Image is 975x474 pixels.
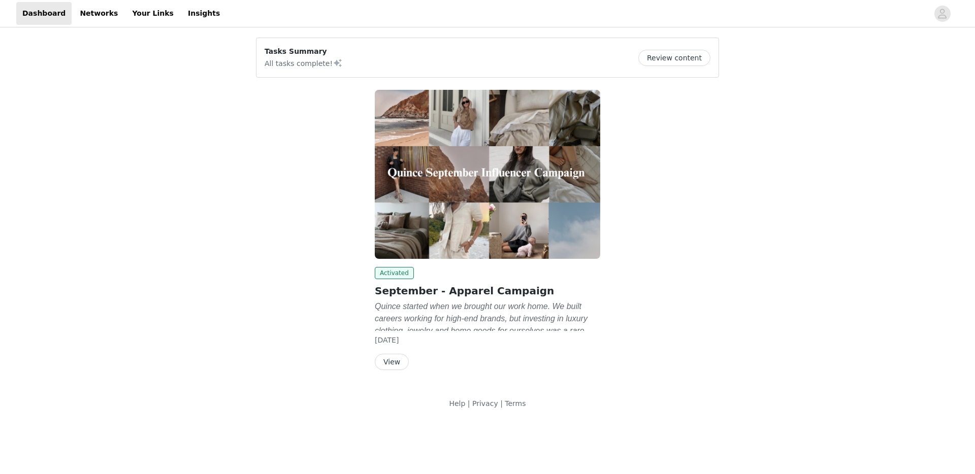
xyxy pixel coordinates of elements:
[375,90,600,259] img: Quince
[265,46,343,57] p: Tasks Summary
[468,399,470,408] span: |
[126,2,180,25] a: Your Links
[375,354,409,370] button: View
[638,50,710,66] button: Review content
[375,283,600,298] h2: September - Apparel Campaign
[375,267,414,279] span: Activated
[182,2,226,25] a: Insights
[500,399,503,408] span: |
[505,399,526,408] a: Terms
[375,336,399,344] span: [DATE]
[375,302,591,371] em: Quince started when we brought our work home. We built careers working for high-end brands, but i...
[16,2,72,25] a: Dashboard
[937,6,947,22] div: avatar
[375,358,409,366] a: View
[74,2,124,25] a: Networks
[265,57,343,69] p: All tasks complete!
[472,399,498,408] a: Privacy
[449,399,465,408] a: Help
